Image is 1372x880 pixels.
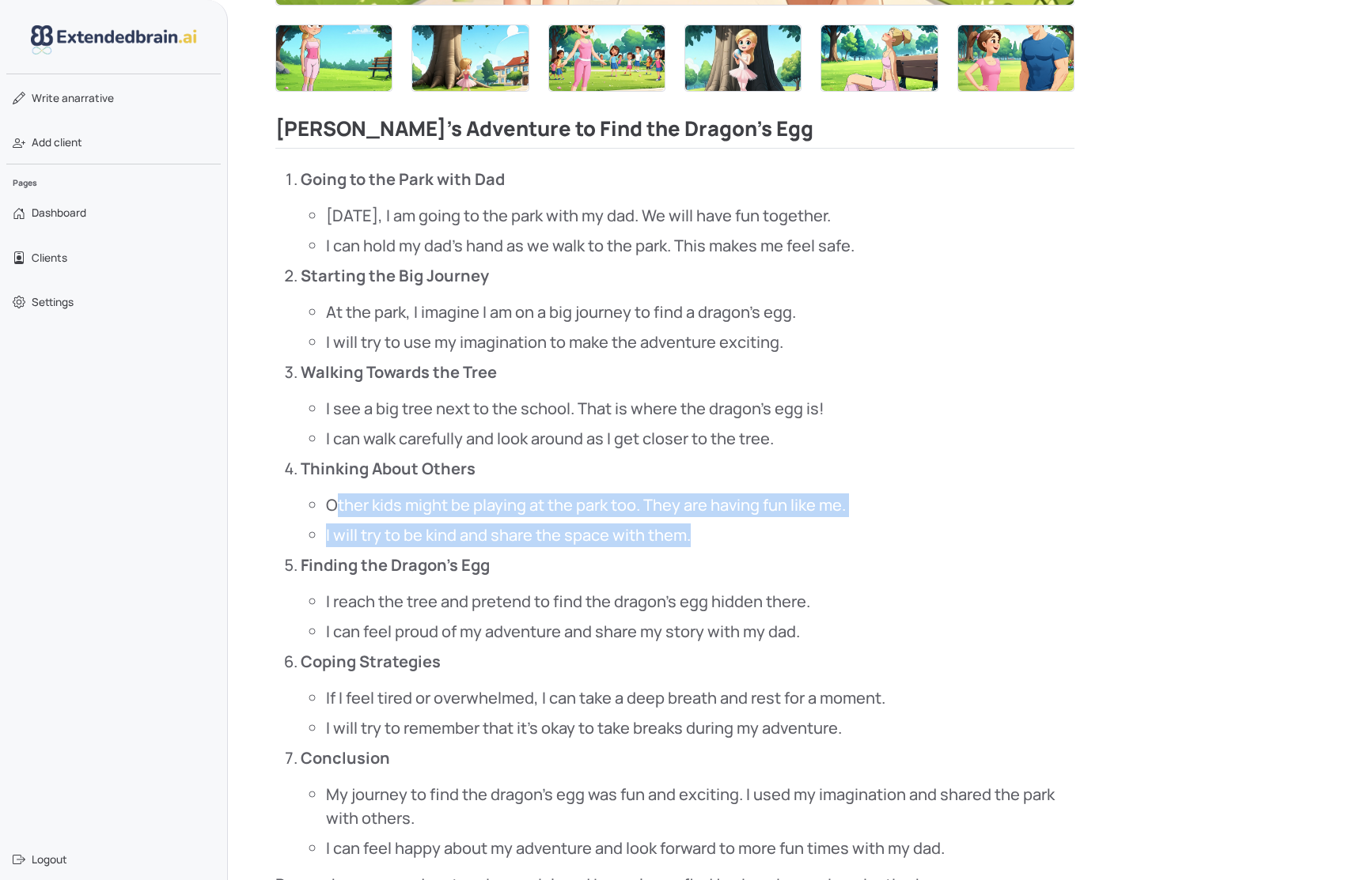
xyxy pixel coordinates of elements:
span: Settings [32,294,74,310]
li: I will try to remember that it's okay to take breaks during my adventure. [326,716,1074,740]
strong: Walking Towards the Tree [301,361,497,383]
li: I can feel proud of my adventure and share my story with my dad. [326,620,1074,644]
img: Thumbnail [958,25,1074,91]
span: narrative [32,90,114,106]
span: Add client [32,134,82,150]
span: Clients [32,250,67,266]
li: I will try to be kind and share the space with them. [326,523,1074,547]
img: Thumbnail [685,25,801,91]
span: Dashboard [32,205,86,221]
img: Thumbnail [821,25,937,91]
img: Thumbnail [549,25,665,91]
li: My journey to find the dragon's egg was fun and exciting. I used my imagination and shared the pa... [326,783,1074,830]
strong: Going to the Park with Dad [301,168,505,190]
strong: Thinking About Others [301,458,476,479]
img: Thumbnail [276,25,392,91]
h2: [PERSON_NAME]'s Adventure to Find the Dragon's Egg [275,117,1074,149]
strong: Coping Strategies [301,651,441,672]
strong: Conclusion [301,747,390,769]
li: If I feel tired or overwhelmed, I can take a deep breath and rest for a moment. [326,686,1074,710]
li: At the park, I imagine I am on a big journey to find a dragon's egg. [326,300,1074,324]
li: I see a big tree next to the school. That is where the dragon's egg is! [326,397,1074,421]
li: I reach the tree and pretend to find the dragon's egg hidden there. [326,590,1074,614]
li: I can walk carefully and look around as I get closer to the tree. [326,427,1074,451]
li: I can hold my dad's hand as we walk to the park. This makes me feel safe. [326,234,1074,258]
span: Write a [32,91,68,105]
li: Other kids might be playing at the park too. They are having fun like me. [326,493,1074,517]
strong: Starting the Big Journey [301,265,489,286]
li: I will try to use my imagination to make the adventure exciting. [326,330,1074,354]
strong: Finding the Dragon's Egg [301,554,490,576]
img: logo [31,25,197,55]
li: [DATE], I am going to the park with my dad. We will have fun together. [326,204,1074,228]
li: I can feel happy about my adventure and look forward to more fun times with my dad. [326,837,1074,860]
span: Logout [32,852,67,867]
img: Thumbnail [412,25,528,91]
